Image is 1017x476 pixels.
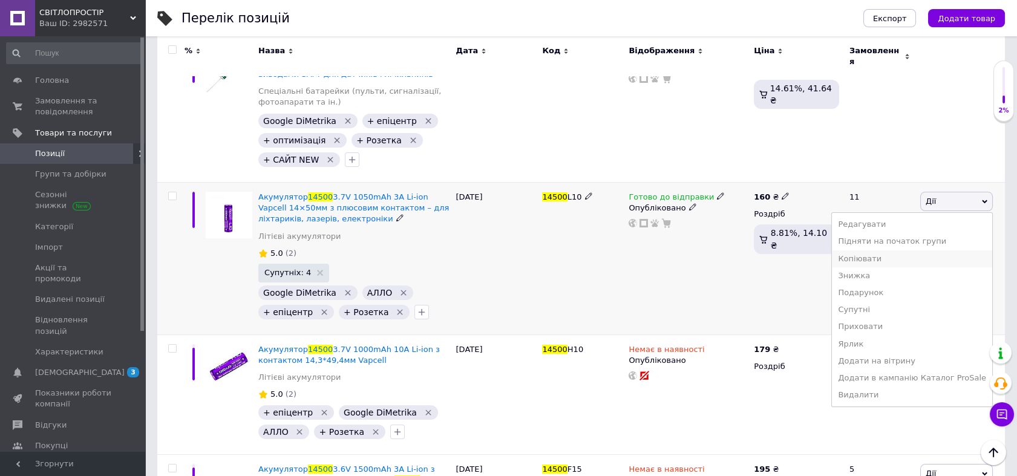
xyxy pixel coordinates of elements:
[629,192,714,205] span: Готово до відправки
[295,427,304,437] svg: Видалити мітку
[35,347,103,357] span: Характеристики
[181,12,290,25] div: Перелік позицій
[263,427,289,437] span: АЛЛО
[332,135,342,145] svg: Видалити мітку
[367,116,417,126] span: + епіцентр
[319,427,364,437] span: + Розетка
[35,221,73,232] span: Категорії
[258,345,440,365] span: 3.7V 1000mAh 10A Li-ion з контактом 14,3*49,4мм Vapcell
[325,155,335,165] svg: Видалити мітку
[185,45,192,56] span: %
[754,209,839,220] div: Роздріб
[319,307,329,317] svg: Видалити мітку
[629,345,704,357] span: Немає в наявності
[263,116,336,126] span: Google DiMetrika
[567,465,582,474] span: F15
[832,386,992,403] li: Видалити
[371,427,381,437] svg: Видалити мітку
[258,465,308,474] span: Акумулятор
[395,307,405,317] svg: Видалити мітку
[319,408,329,417] svg: Видалити мітку
[263,408,313,417] span: + епіцентр
[258,372,341,383] a: Літієві акумулятори
[263,135,325,145] span: + оптимізація
[286,390,296,399] span: (2)
[127,367,139,377] span: 3
[754,464,779,475] div: ₴
[629,45,695,56] span: Відображення
[771,228,827,250] span: 8.81%, 14.10 ₴
[308,192,333,201] span: 14500
[206,344,252,391] img: Аккумулятор 14500 3.7V 1000mAh 10A Li-ion с контактом 14,3*49,4мм Vapcell
[258,192,449,223] a: Акумулятор145003.7V 1050mAh 3A Li-ion Vapcell 14×50мм з плюсовим контактом – для ліхтариків, лазе...
[286,249,296,258] span: (2)
[832,353,992,370] li: Додати на вітрину
[754,345,770,354] b: 179
[928,9,1005,27] button: Додати товар
[308,465,333,474] span: 14500
[270,390,283,399] span: 5.0
[926,197,936,206] span: Дії
[258,231,341,242] a: Літієві акумулятори
[849,45,901,67] span: Замовлення
[258,45,285,56] span: Назва
[35,440,68,451] span: Покупці
[567,345,583,354] span: H10
[35,367,125,378] span: [DEMOGRAPHIC_DATA]
[35,294,105,305] span: Видалені позиції
[423,408,433,417] svg: Видалити мітку
[258,192,449,223] span: 3.7V 1050mAh 3A Li-ion Vapcell 14×50мм з плюсовим контактом – для ліхтариків, лазерів, електроніки
[994,106,1013,115] div: 2%
[39,7,130,18] span: СВІТЛОПРОСТІР
[344,307,388,317] span: + Розетка
[35,189,112,211] span: Сезонні знижки
[6,42,142,64] input: Пошук
[456,45,479,56] span: Дата
[832,250,992,267] li: Копіювати
[567,192,582,201] span: L10
[832,370,992,386] li: Додати в кампанію Каталог ProSale
[754,45,774,56] span: Ціна
[258,86,450,108] a: Спеціальні батарейки (пульти, сигналізації, фотоапарати та ін.)
[258,58,433,78] span: CNA 2600mAh з аксіальними виводами SAFT для датчиків і лічильників
[263,307,313,317] span: + епіцентр
[35,315,112,336] span: Відновлення позицій
[35,388,112,409] span: Показники роботи компанії
[399,288,408,298] svg: Видалити мітку
[35,169,106,180] span: Групи та добірки
[453,334,540,454] div: [DATE]
[343,116,353,126] svg: Видалити мітку
[258,47,433,78] a: Батарейка літієва Li-SoCl2 3.6V AA LS14500CNA 2600mAh з аксіальними виводами SAFT для датчиків і ...
[356,135,401,145] span: + Розетка
[873,14,907,23] span: Експорт
[842,37,917,183] div: 30
[35,262,112,284] span: Акції та промокоди
[258,192,308,201] span: Акумулятор
[629,203,748,214] div: Опубліковано
[542,45,560,56] span: Код
[308,345,333,354] span: 14500
[629,355,748,366] div: Опубліковано
[832,318,992,335] li: Приховати
[832,336,992,353] li: Ярлик
[35,420,67,431] span: Відгуки
[35,96,112,117] span: Замовлення та повідомлення
[754,192,790,203] div: ₴
[832,233,992,250] li: Підняти на початок групи
[832,267,992,284] li: Знижка
[832,216,992,233] li: Редагувати
[863,9,917,27] button: Експорт
[832,284,992,301] li: Подарунок
[264,269,311,276] span: Супутніх: 4
[35,75,69,86] span: Головна
[542,345,567,354] span: 14500
[206,192,252,238] img: Аккумулятор 14500 3.7V 1050mAh 3A Li-ion Vapcell 14×50мм с плюсовым контактом для фонарей, электр...
[344,408,417,417] span: Google DiMetrika
[35,148,65,159] span: Позиції
[343,288,353,298] svg: Видалити мітку
[542,192,567,201] span: 14500
[35,128,112,139] span: Товари та послуги
[754,465,770,474] b: 195
[754,344,779,355] div: ₴
[423,116,433,126] svg: Видалити мітку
